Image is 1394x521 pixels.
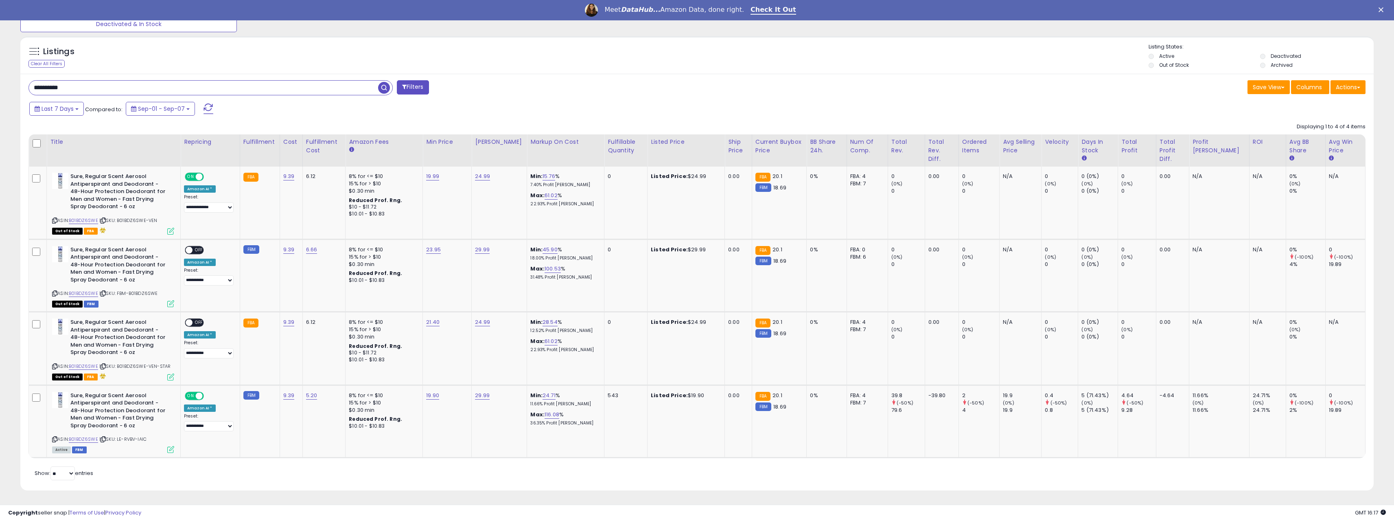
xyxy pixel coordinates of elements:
div: Min Price [426,138,468,146]
div: 19.9 [1003,392,1041,399]
small: (0%) [1121,254,1133,260]
div: 0% [1289,246,1325,253]
p: 31.48% Profit [PERSON_NAME] [530,275,598,280]
div: 0% [1289,173,1325,180]
a: 100.53 [545,265,561,273]
div: 0 (0%) [1081,173,1118,180]
div: Avg Win Price [1329,138,1362,155]
div: 6.12 [306,319,339,326]
b: Min: [530,172,543,180]
small: (0%) [891,254,903,260]
div: 0 [962,261,999,268]
label: Archived [1271,62,1293,68]
div: Amazon Fees [349,138,419,146]
div: 0.4 [1045,392,1078,399]
a: 29.99 [475,246,490,254]
div: ASIN: [52,246,174,306]
span: | SKU: B01BDZ6SWE-VEN [99,217,158,224]
span: 18.69 [773,184,786,191]
img: 31q-EwOKyuL._SL40_.jpg [52,246,68,262]
a: 9.39 [283,172,295,180]
div: Total Rev. Diff. [928,138,955,163]
small: FBM [755,329,771,338]
div: 0% [1289,319,1325,326]
b: Listed Price: [651,246,688,253]
b: Reduced Prof. Rng. [349,343,402,350]
div: FBM: 7 [850,399,882,407]
a: Terms of Use [70,509,104,517]
div: % [530,246,598,261]
small: FBA [243,173,258,182]
p: 12.52% Profit [PERSON_NAME] [530,328,598,334]
div: 11.66% [1193,392,1249,399]
b: Min: [530,318,543,326]
div: 0 [1121,261,1155,268]
div: 0 [1121,173,1155,180]
span: FBA [84,374,98,380]
div: 4% [1289,261,1325,268]
div: N/A [1003,173,1035,180]
button: Last 7 Days [29,102,84,116]
div: -39.80 [928,392,952,399]
div: 0 [962,187,999,195]
div: 0.00 [928,319,952,326]
div: BB Share 24h. [810,138,843,155]
div: 0 [891,333,925,341]
span: ON [186,392,196,399]
div: ASIN: [52,319,174,379]
small: FBA [755,319,770,328]
div: FBA: 4 [850,319,882,326]
span: Compared to: [85,106,123,113]
small: Avg Win Price. [1329,155,1334,162]
div: 6.12 [306,173,339,180]
small: (0%) [1289,326,1301,333]
div: 0% [1289,187,1325,195]
div: 0 [891,187,925,195]
i: DataHub... [621,6,660,13]
div: Days In Stock [1081,138,1114,155]
a: 19.99 [426,172,439,180]
div: 0 [1045,319,1078,326]
span: Last 7 Days [42,105,74,113]
a: 6.66 [306,246,317,254]
div: Num of Comp. [850,138,884,155]
img: 31q-EwOKyuL._SL40_.jpg [52,173,68,189]
b: Min: [530,391,543,399]
div: 0 [1045,333,1078,341]
div: 0% [810,319,840,326]
span: 20.1 [772,246,782,253]
small: FBA [755,392,770,401]
span: Columns [1296,83,1322,91]
div: 0% [810,392,840,399]
a: Privacy Policy [105,509,141,517]
a: B01BDZ6SWE [69,363,98,370]
div: 8% for <= $10 [349,392,416,399]
span: FBA [84,228,98,235]
div: 0 [1121,246,1155,253]
button: Sep-01 - Sep-07 [126,102,195,116]
a: 9.39 [283,391,295,400]
a: 21.40 [426,318,440,326]
div: % [530,173,598,188]
div: % [530,319,598,334]
div: $10.01 - $10.83 [349,211,416,218]
a: 9.39 [283,318,295,326]
div: 0.00 [728,319,746,326]
div: $0.30 min [349,261,416,268]
div: 0% [1289,392,1325,399]
a: 19.90 [426,391,439,400]
div: FBA: 4 [850,392,882,399]
button: Actions [1331,80,1366,94]
small: (0%) [1045,180,1056,187]
div: $10 - $11.72 [349,204,416,211]
small: (0%) [891,326,903,333]
div: 0.00 [1160,173,1183,180]
span: Sep-01 - Sep-07 [138,105,185,113]
a: B01BDZ6SWE [69,436,98,443]
div: Markup on Cost [530,138,601,146]
div: $0.30 min [349,187,416,195]
small: (0%) [962,326,974,333]
div: N/A [1329,173,1359,180]
div: $10 - $11.72 [349,350,416,356]
small: FBA [243,319,258,328]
